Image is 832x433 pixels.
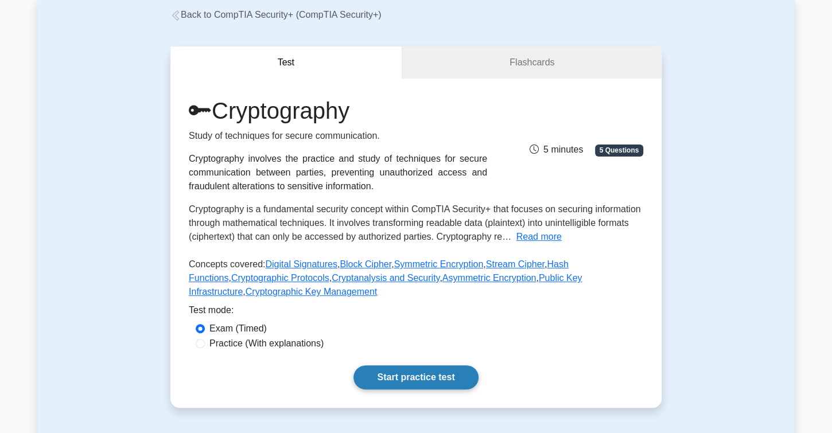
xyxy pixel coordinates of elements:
div: Test mode: [189,303,643,322]
div: Cryptography involves the practice and study of techniques for secure communication between parti... [189,152,487,193]
span: 5 Questions [595,145,643,156]
a: Back to CompTIA Security+ (CompTIA Security+) [170,10,381,19]
a: Asymmetric Encryption [442,273,536,283]
button: Test [170,46,402,79]
label: Exam (Timed) [209,322,267,336]
a: Stream Cipher [486,259,545,269]
span: Cryptography is a fundamental security concept within CompTIA Security+ that focuses on securing ... [189,204,641,241]
a: Block Cipher [340,259,391,269]
a: Start practice test [353,365,478,389]
p: Concepts covered: , , , , , , , , , [189,258,643,303]
p: Study of techniques for secure communication. [189,129,487,143]
button: Read more [516,230,562,244]
h1: Cryptography [189,97,487,124]
a: Flashcards [402,46,662,79]
a: Cryptanalysis and Security [332,273,440,283]
a: Digital Signatures [265,259,337,269]
a: Symmetric Encryption [394,259,484,269]
label: Practice (With explanations) [209,337,324,350]
a: Cryptographic Protocols [231,273,329,283]
span: 5 minutes [530,145,583,154]
a: Cryptographic Key Management [246,287,377,297]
